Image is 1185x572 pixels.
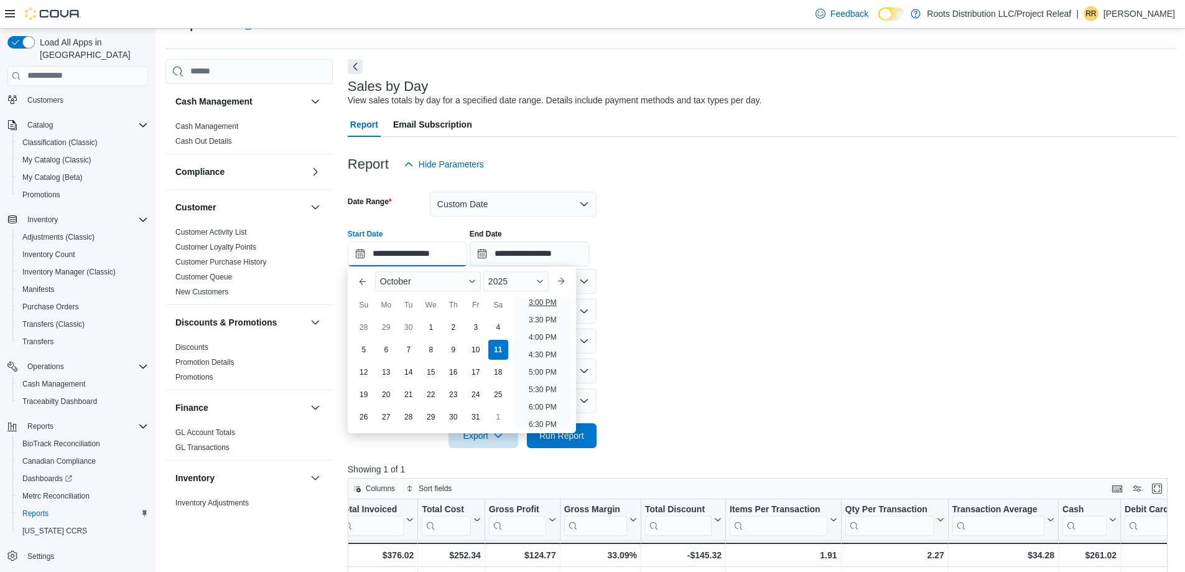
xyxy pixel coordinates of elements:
[348,241,467,266] input: Press the down key to enter a popover containing a calendar. Press the escape key to close the po...
[308,200,323,215] button: Customer
[22,155,91,165] span: My Catalog (Classic)
[22,190,60,200] span: Promotions
[175,257,267,267] span: Customer Purchase History
[353,271,373,291] button: Previous Month
[175,166,225,178] h3: Compliance
[17,135,103,150] a: Classification (Classic)
[354,385,374,405] div: day-19
[17,317,90,332] a: Transfers (Classic)
[564,548,636,563] div: 33.09%
[2,358,153,375] button: Operations
[524,400,562,415] li: 6:00 PM
[17,265,121,279] a: Inventory Manager (Classic)
[17,489,95,504] a: Metrc Reconciliation
[1110,481,1125,496] button: Keyboard shortcuts
[927,6,1071,21] p: Roots Distribution LLC/Project Releaf
[1130,481,1145,496] button: Display options
[444,385,463,405] div: day-23
[308,471,323,485] button: Inventory
[175,401,305,414] button: Finance
[350,112,378,137] span: Report
[399,385,419,405] div: day-21
[524,347,562,362] li: 4:30 PM
[12,452,153,470] button: Canadian Compliance
[22,359,148,374] span: Operations
[12,375,153,393] button: Cash Management
[17,152,148,167] span: My Catalog (Classic)
[527,423,597,448] button: Run Report
[466,295,486,315] div: Fr
[399,362,419,382] div: day-14
[375,271,481,291] div: Button. Open the month selector. October is currently selected.
[175,201,216,213] h3: Customer
[551,271,571,291] button: Next month
[845,548,944,563] div: 2.27
[488,407,508,427] div: day-1
[17,506,148,521] span: Reports
[730,504,827,516] div: Items Per Transaction
[2,90,153,108] button: Customers
[22,118,58,133] button: Catalog
[27,421,53,431] span: Reports
[524,365,562,380] li: 5:00 PM
[348,197,392,207] label: Date Range
[952,504,1044,536] div: Transaction Average
[175,273,232,281] a: Customer Queue
[22,491,90,501] span: Metrc Reconciliation
[489,504,546,516] div: Gross Profit
[22,267,116,277] span: Inventory Manager (Classic)
[1062,504,1107,516] div: Cash
[12,151,153,169] button: My Catalog (Classic)
[12,505,153,522] button: Reports
[353,316,509,428] div: October, 2025
[175,316,277,329] h3: Discounts & Promotions
[339,548,414,563] div: $376.02
[12,435,153,452] button: BioTrack Reconciliation
[22,250,75,260] span: Inventory Count
[952,504,1054,536] button: Transaction Average
[380,276,411,286] span: October
[17,230,148,245] span: Adjustments (Classic)
[17,170,148,185] span: My Catalog (Beta)
[399,317,419,337] div: day-30
[444,295,463,315] div: Th
[421,340,441,360] div: day-8
[466,407,486,427] div: day-31
[524,330,562,345] li: 4:00 PM
[12,263,153,281] button: Inventory Manager (Classic)
[175,272,232,282] span: Customer Queue
[348,157,389,172] h3: Report
[22,212,63,227] button: Inventory
[348,463,1176,476] p: Showing 1 of 1
[25,7,81,20] img: Cova
[645,504,722,536] button: Total Discount
[444,362,463,382] div: day-16
[401,481,457,496] button: Sort fields
[22,396,97,406] span: Traceabilty Dashboard
[1150,481,1164,496] button: Enter fullscreen
[348,229,383,239] label: Start Date
[175,287,228,297] span: New Customers
[564,504,626,536] div: Gross Margin
[175,499,249,507] a: Inventory Adjustments
[17,454,148,469] span: Canadian Compliance
[730,548,837,563] div: 1.91
[539,429,584,442] span: Run Report
[12,298,153,316] button: Purchase Orders
[489,504,556,536] button: Gross Profit
[354,407,374,427] div: day-26
[27,362,64,372] span: Operations
[1104,6,1175,21] p: [PERSON_NAME]
[422,504,470,536] div: Total Cost
[22,232,95,242] span: Adjustments (Classic)
[524,295,562,310] li: 3:00 PM
[175,472,305,484] button: Inventory
[466,362,486,382] div: day-17
[27,215,58,225] span: Inventory
[354,362,374,382] div: day-12
[524,312,562,327] li: 3:30 PM
[17,247,80,262] a: Inventory Count
[308,400,323,415] button: Finance
[17,299,148,314] span: Purchase Orders
[419,484,452,494] span: Sort fields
